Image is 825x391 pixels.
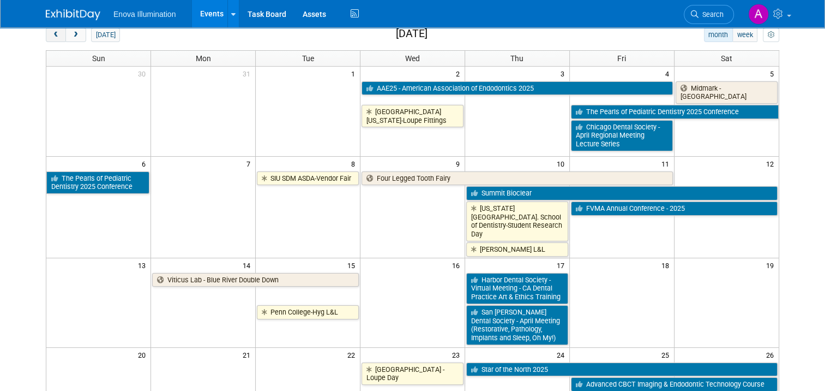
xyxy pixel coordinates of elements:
[466,363,778,377] a: Star of the North 2025
[748,4,769,25] img: Andrea Miller
[141,157,150,170] span: 6
[660,157,674,170] span: 11
[451,258,465,272] span: 16
[242,348,255,362] span: 21
[405,54,420,63] span: Wed
[698,10,724,19] span: Search
[466,242,568,257] a: [PERSON_NAME] L&L
[350,157,360,170] span: 8
[571,202,778,216] a: FVMA Annual Conference - 2025
[721,54,732,63] span: Sat
[451,348,465,362] span: 23
[765,258,779,272] span: 19
[46,28,66,42] button: prev
[769,67,779,80] span: 5
[257,171,359,186] a: SIU SDM ASDA-Vendor Fair
[763,28,779,42] button: myCustomButton
[466,305,568,345] a: San [PERSON_NAME] Dental Society - April Meeting (Restorative, Pathology, Implants and Sleep, Oh ...
[65,28,86,42] button: next
[765,348,779,362] span: 26
[704,28,733,42] button: month
[466,186,778,200] a: Summit Bioclear
[257,305,359,319] a: Penn College-Hyg L&L
[242,67,255,80] span: 31
[676,81,778,104] a: Midmark - [GEOGRAPHIC_DATA]
[559,67,569,80] span: 3
[346,258,360,272] span: 15
[346,348,360,362] span: 22
[350,67,360,80] span: 1
[617,54,626,63] span: Fri
[660,348,674,362] span: 25
[684,5,734,24] a: Search
[396,28,427,40] h2: [DATE]
[765,157,779,170] span: 12
[362,363,463,385] a: [GEOGRAPHIC_DATA] - Loupe Day
[302,54,314,63] span: Tue
[46,9,100,20] img: ExhibitDay
[137,67,150,80] span: 30
[362,81,673,96] a: AAE25 - American Association of Endodontics 2025
[245,157,255,170] span: 7
[767,32,774,39] i: Personalize Calendar
[732,28,757,42] button: week
[571,105,779,119] a: The Pearls of Pediatric Dentistry 2025 Conference
[46,171,149,194] a: The Pearls of Pediatric Dentistry 2025 Conference
[152,273,359,287] a: Viticus Lab - Blue River Double Down
[196,54,211,63] span: Mon
[664,67,674,80] span: 4
[556,348,569,362] span: 24
[91,28,120,42] button: [DATE]
[137,348,150,362] span: 20
[556,157,569,170] span: 10
[455,157,465,170] span: 9
[242,258,255,272] span: 14
[571,120,673,151] a: Chicago Dental Society - April Regional Meeting Lecture Series
[92,54,105,63] span: Sun
[113,10,176,19] span: Enova Illumination
[466,202,568,241] a: [US_STATE][GEOGRAPHIC_DATA]. School of Dentistry-Student Research Day
[137,258,150,272] span: 13
[455,67,465,80] span: 2
[556,258,569,272] span: 17
[510,54,523,63] span: Thu
[362,171,673,186] a: Four Legged Tooth Fairy
[466,273,568,304] a: Harbor Dental Society - Virtual Meeting - CA Dental Practice Art & Ethics Training
[660,258,674,272] span: 18
[362,105,463,127] a: [GEOGRAPHIC_DATA][US_STATE]-Loupe Fittings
